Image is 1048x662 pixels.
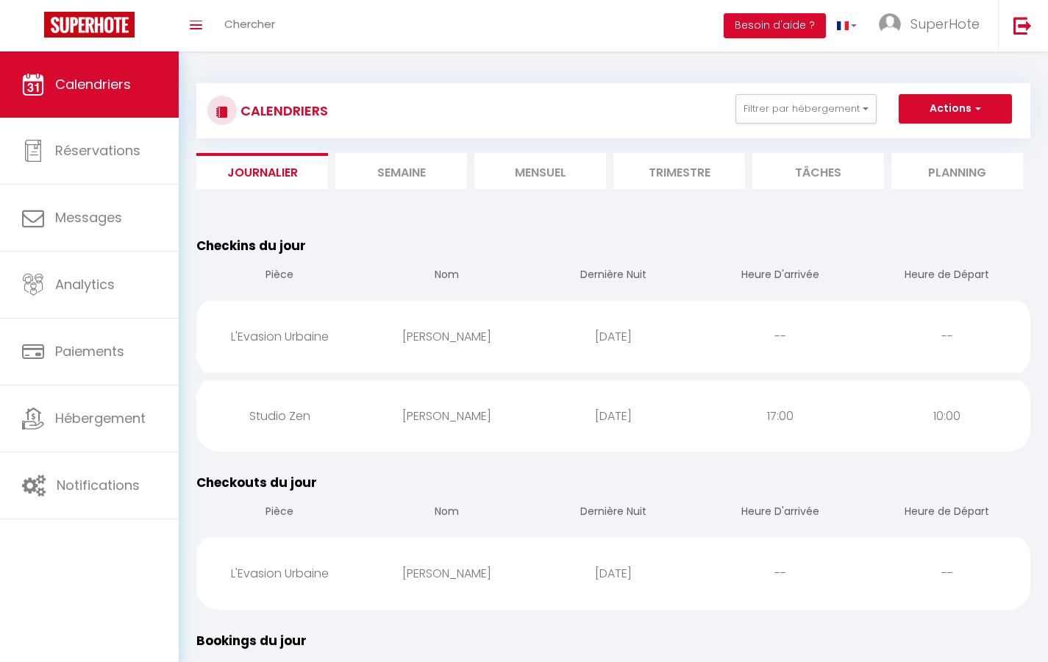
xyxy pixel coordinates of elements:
[196,153,328,189] li: Journalier
[1013,16,1032,35] img: logout
[863,313,1030,360] div: --
[196,255,363,297] th: Pièce
[196,549,363,597] div: L'Evasion Urbaine
[863,549,1030,597] div: --
[363,549,530,597] div: [PERSON_NAME]
[863,492,1030,534] th: Heure de Départ
[363,392,530,440] div: [PERSON_NAME]
[55,208,122,227] span: Messages
[55,275,115,293] span: Analytics
[530,255,697,297] th: Dernière Nuit
[696,549,863,597] div: --
[530,392,697,440] div: [DATE]
[530,313,697,360] div: [DATE]
[530,549,697,597] div: [DATE]
[696,255,863,297] th: Heure D'arrivée
[863,255,1030,297] th: Heure de Départ
[224,16,275,32] span: Chercher
[724,13,826,38] button: Besoin d'aide ?
[55,342,124,360] span: Paiements
[55,141,140,160] span: Réservations
[899,94,1012,124] button: Actions
[752,153,884,189] li: Tâches
[363,492,530,534] th: Nom
[363,313,530,360] div: [PERSON_NAME]
[12,6,56,50] button: Ouvrir le widget de chat LiveChat
[196,237,306,255] span: Checkins du jour
[196,392,363,440] div: Studio Zen
[335,153,467,189] li: Semaine
[57,476,140,494] span: Notifications
[196,313,363,360] div: L'Evasion Urbaine
[879,13,901,35] img: ...
[55,409,146,427] span: Hébergement
[891,153,1023,189] li: Planning
[613,153,745,189] li: Trimestre
[696,313,863,360] div: --
[44,12,135,38] img: Super Booking
[196,492,363,534] th: Pièce
[363,255,530,297] th: Nom
[474,153,606,189] li: Mensuel
[196,632,307,649] span: Bookings du jour
[530,492,697,534] th: Dernière Nuit
[237,94,328,127] h3: CALENDRIERS
[735,94,877,124] button: Filtrer par hébergement
[696,392,863,440] div: 17:00
[196,474,317,491] span: Checkouts du jour
[55,75,131,93] span: Calendriers
[863,392,1030,440] div: 10:00
[696,492,863,534] th: Heure D'arrivée
[910,15,980,33] span: SuperHote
